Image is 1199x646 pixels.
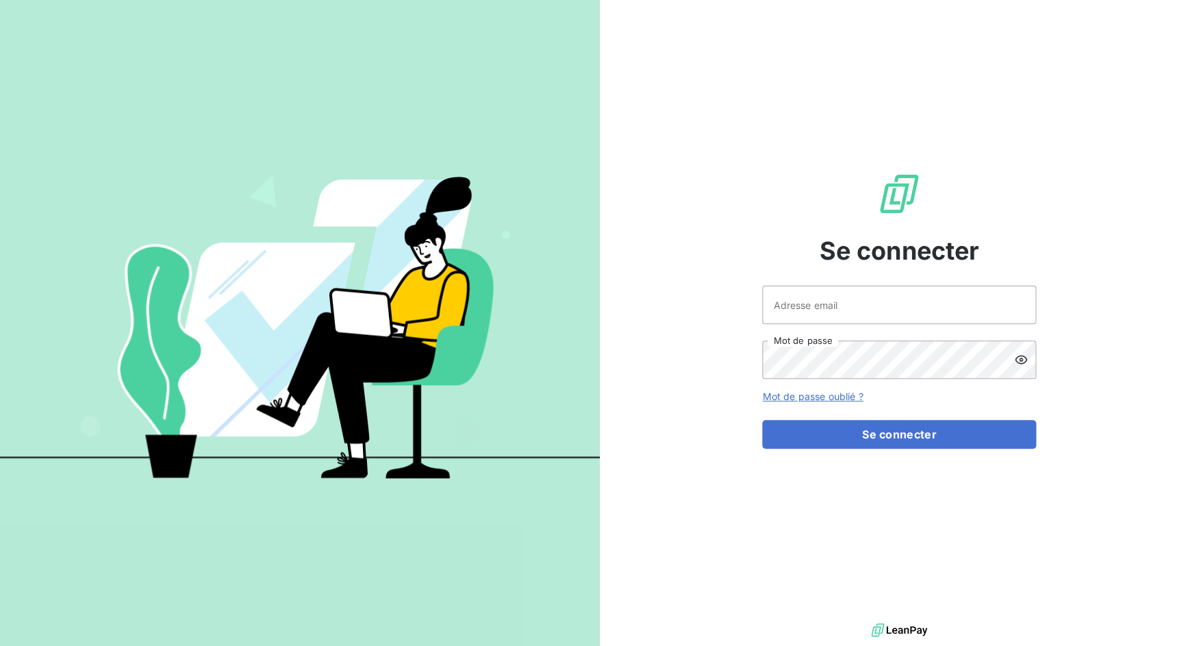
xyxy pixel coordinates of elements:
[819,232,979,269] span: Se connecter
[762,286,1036,324] input: placeholder
[871,620,927,641] img: logo
[877,172,921,216] img: Logo LeanPay
[762,390,863,402] a: Mot de passe oublié ?
[762,420,1036,449] button: Se connecter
